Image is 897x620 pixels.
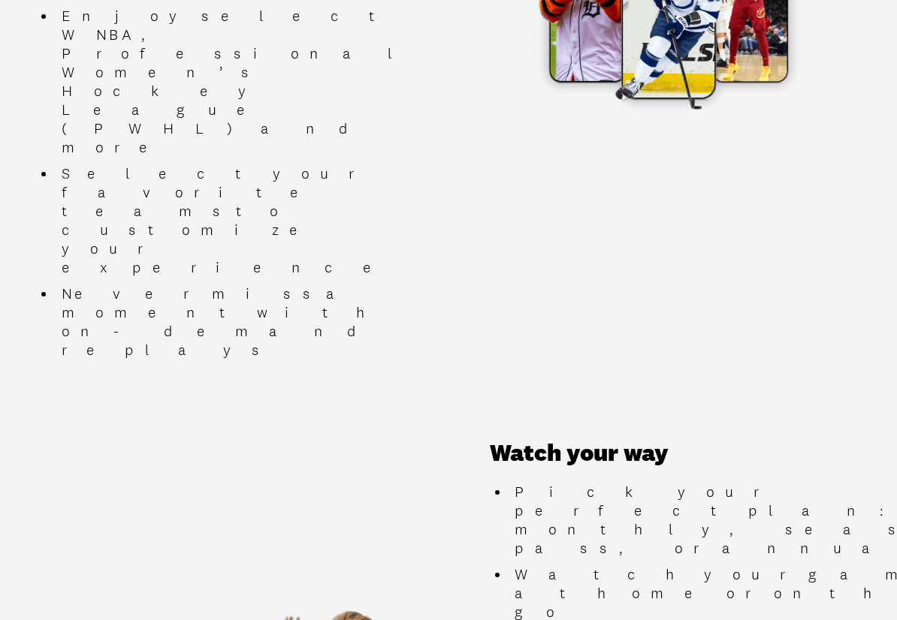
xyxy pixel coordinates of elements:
li: Select your favorite teams to customize your experience [56,164,424,277]
li: Never miss a moment with on-demand replays [56,284,424,360]
li: Enjoy select WNBA, Professional Women’s Hockey League (PWHL) and more [56,7,424,157]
